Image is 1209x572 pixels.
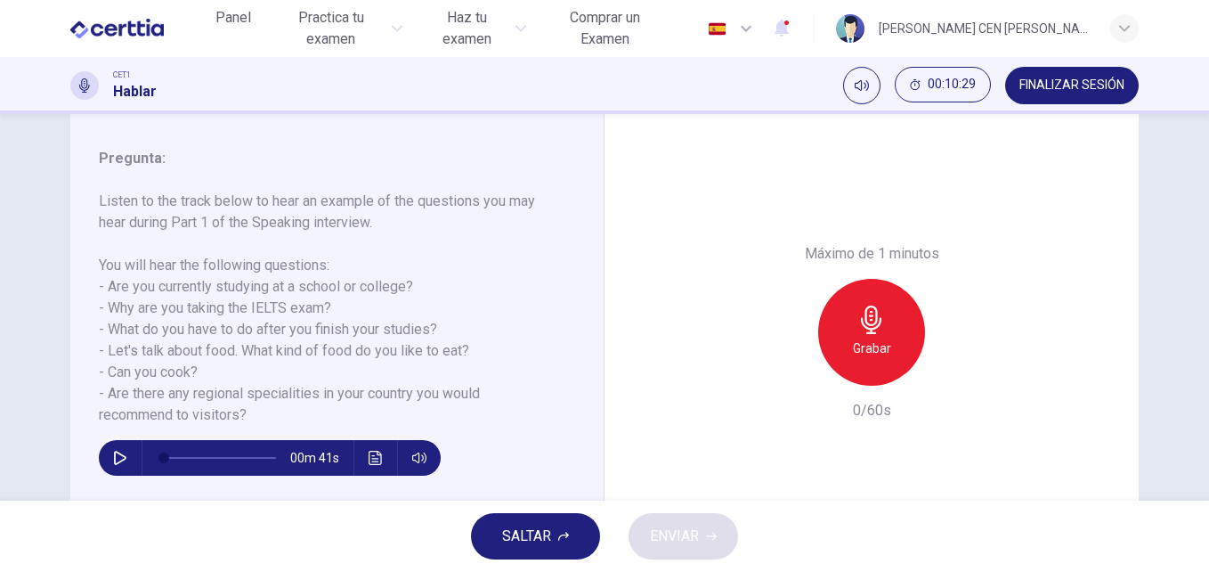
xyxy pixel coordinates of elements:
span: CET1 [113,69,131,81]
button: 00:10:29 [895,67,991,102]
span: Comprar un Examen [548,7,663,50]
div: Silenciar [843,67,880,104]
img: CERTTIA logo [70,11,164,46]
button: Haz clic para ver la transcripción del audio [361,440,390,476]
h1: Hablar [113,81,157,102]
button: SALTAR [471,513,600,560]
span: 00:10:29 [928,78,976,92]
button: Grabar [818,279,925,386]
button: Panel [205,2,262,34]
span: Panel [215,7,251,29]
button: Comprar un Examen [540,2,670,55]
span: Haz tu examen [424,7,510,50]
a: Panel [205,2,262,55]
img: Profile picture [836,14,864,43]
span: FINALIZAR SESIÓN [1019,78,1124,93]
button: FINALIZAR SESIÓN [1005,67,1139,104]
img: es [706,22,728,36]
button: Practica tu examen [269,2,410,55]
a: CERTTIA logo [70,11,205,46]
span: 00m 41s [290,440,353,476]
span: Practica tu examen [276,7,386,50]
h6: Listen to the track below to hear an example of the questions you may hear during Part 1 of the S... [99,191,554,426]
h6: Máximo de 1 minutos [805,243,939,265]
h6: 0/60s [853,400,891,421]
div: Ocultar [895,67,991,104]
h6: Grabar [853,338,891,359]
span: SALTAR [502,524,551,549]
button: Haz tu examen [417,2,533,55]
div: [PERSON_NAME] CEN [PERSON_NAME] [879,18,1089,39]
h6: Pregunta : [99,148,554,169]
